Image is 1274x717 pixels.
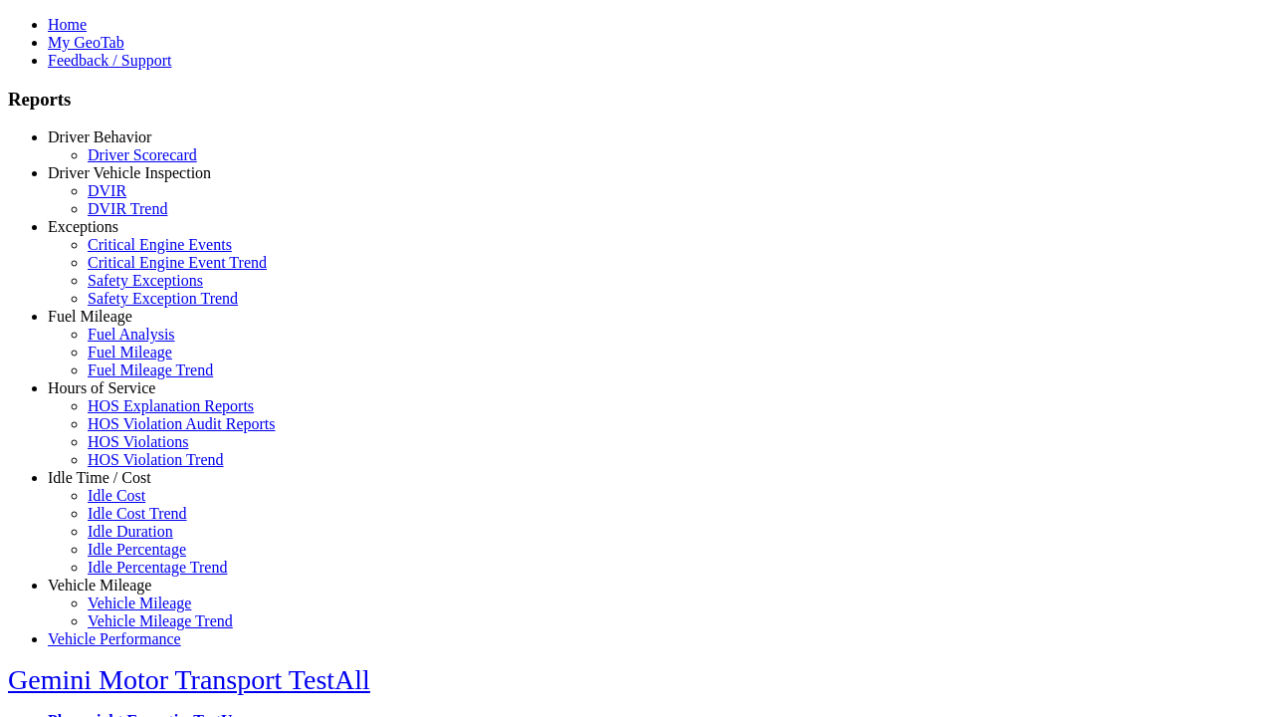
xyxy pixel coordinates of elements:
[48,308,132,325] a: Fuel Mileage
[48,164,211,181] a: Driver Vehicle Inspection
[88,326,175,343] a: Fuel Analysis
[88,272,203,289] a: Safety Exceptions
[88,612,233,629] a: Vehicle Mileage Trend
[88,236,232,253] a: Critical Engine Events
[88,451,224,468] a: HOS Violation Trend
[48,52,171,69] a: Feedback / Support
[88,487,145,504] a: Idle Cost
[88,290,238,307] a: Safety Exception Trend
[88,397,254,414] a: HOS Explanation Reports
[48,577,151,594] a: Vehicle Mileage
[8,664,370,695] a: Gemini Motor Transport TestAll
[48,469,151,486] a: Idle Time / Cost
[88,146,197,163] a: Driver Scorecard
[48,16,87,33] a: Home
[48,218,118,235] a: Exceptions
[88,523,173,540] a: Idle Duration
[48,630,181,647] a: Vehicle Performance
[48,34,124,51] a: My GeoTab
[88,559,227,576] a: Idle Percentage Trend
[88,361,213,378] a: Fuel Mileage Trend
[88,595,191,611] a: Vehicle Mileage
[88,200,167,217] a: DVIR Trend
[48,379,155,396] a: Hours of Service
[88,505,187,522] a: Idle Cost Trend
[88,415,276,432] a: HOS Violation Audit Reports
[48,128,151,145] a: Driver Behavior
[88,344,172,360] a: Fuel Mileage
[8,89,1266,111] h3: Reports
[88,254,267,271] a: Critical Engine Event Trend
[88,433,188,450] a: HOS Violations
[88,541,186,558] a: Idle Percentage
[88,182,126,199] a: DVIR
